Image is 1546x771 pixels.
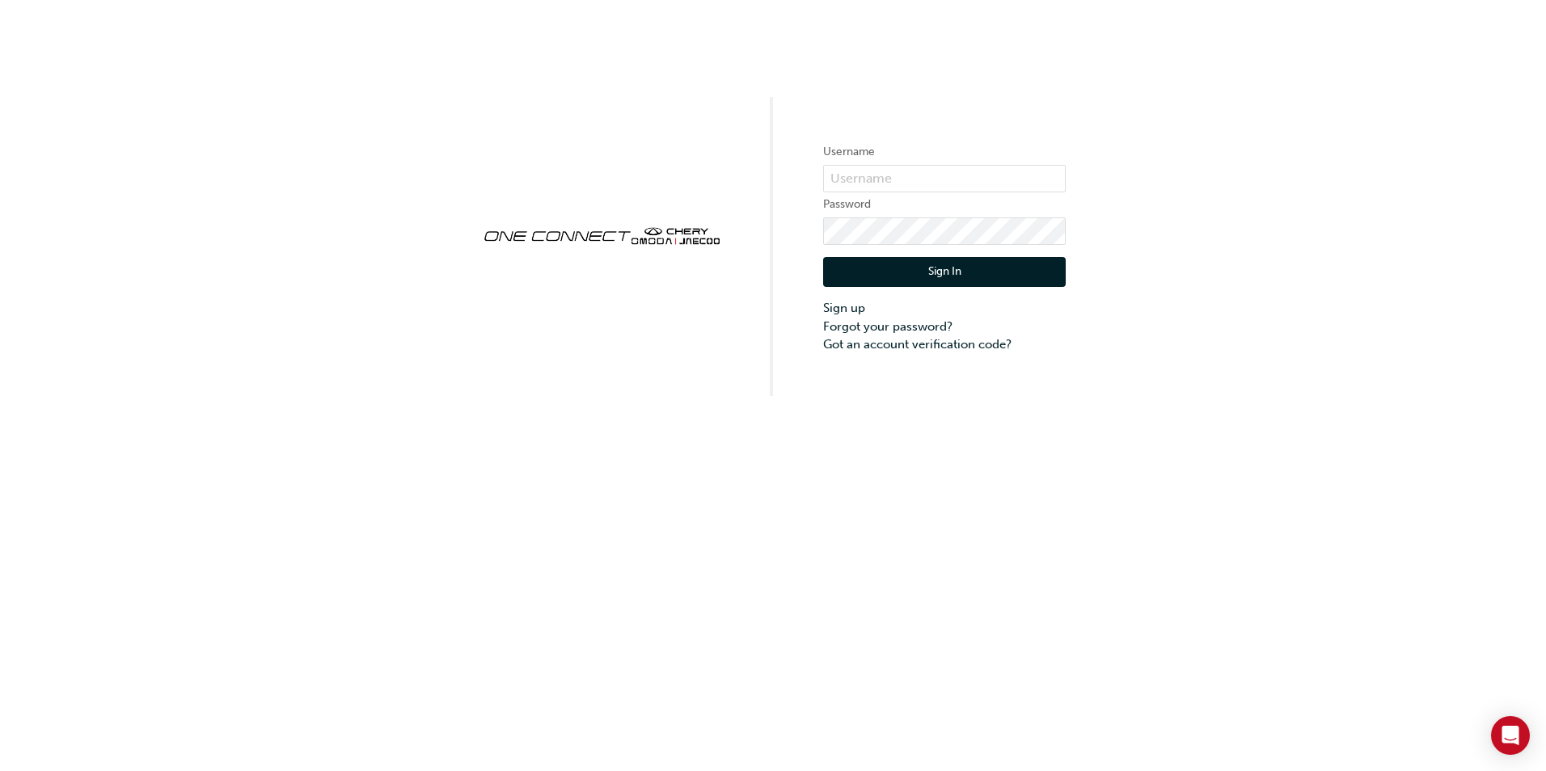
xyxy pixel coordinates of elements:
[823,318,1066,336] a: Forgot your password?
[823,299,1066,318] a: Sign up
[480,213,723,255] img: oneconnect
[823,165,1066,192] input: Username
[823,335,1066,354] a: Got an account verification code?
[823,195,1066,214] label: Password
[823,142,1066,162] label: Username
[823,257,1066,288] button: Sign In
[1491,716,1530,755] div: Open Intercom Messenger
